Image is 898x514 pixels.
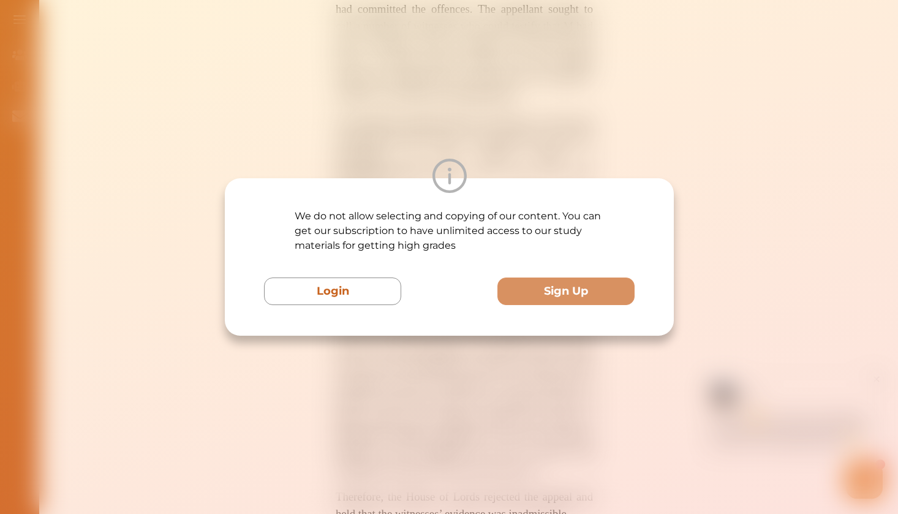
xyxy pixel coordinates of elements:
span: 👋 [146,42,157,54]
div: Nini [138,20,152,32]
button: Sign Up [497,278,635,305]
button: Login [264,278,401,305]
img: Nini [107,12,130,36]
i: 1 [271,89,281,99]
p: We do not allow selecting and copying of our content. You can get our subscription to have unlimi... [295,209,603,253]
p: Hey there If you have any questions, I'm here to help! Just text back 'Hi' and choose from the fo... [107,42,270,78]
span: 🌟 [244,66,255,78]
